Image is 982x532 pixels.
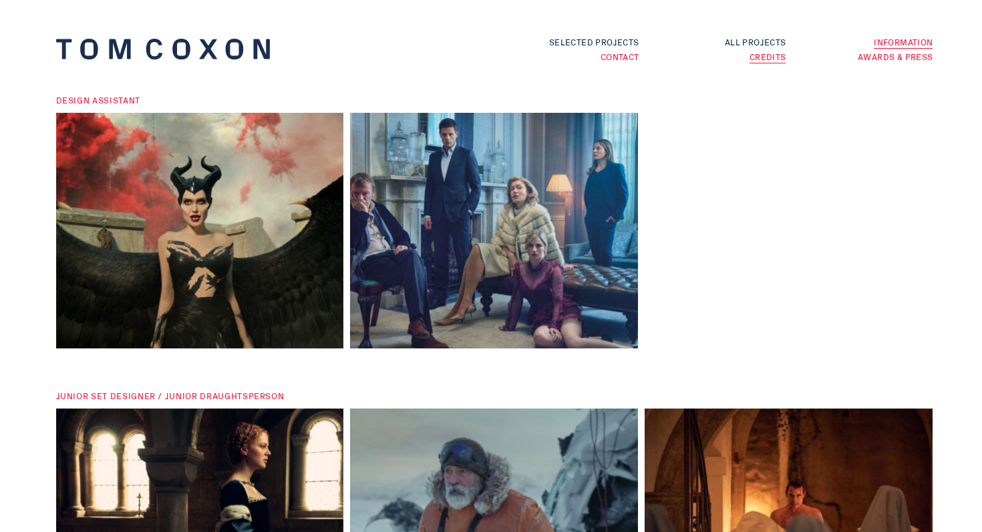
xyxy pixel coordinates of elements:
[49,389,933,402] h1: Junior Set Designer / Junior Draughtsperson
[56,39,270,59] img: tclogo.svg
[874,35,933,49] a: Information
[725,35,786,48] a: All Projects
[549,35,639,48] a: Selected Projects
[750,50,786,63] a: Credits
[601,50,639,63] a: Contact
[858,50,933,63] a: Awards & Press
[49,93,933,106] h1: Design Assistant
